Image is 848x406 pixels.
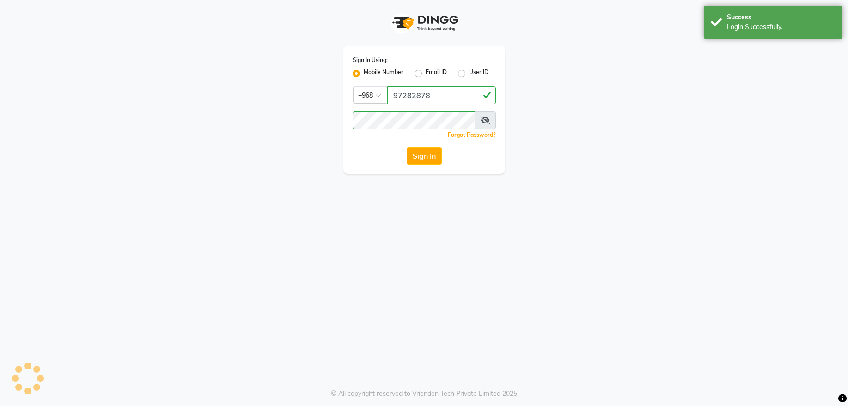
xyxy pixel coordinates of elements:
input: Username [387,86,496,104]
label: Sign In Using: [353,56,388,64]
img: logo1.svg [387,9,461,37]
label: User ID [469,68,488,79]
label: Email ID [426,68,447,79]
div: Success [727,12,836,22]
input: Username [353,111,475,129]
div: Login Successfully. [727,22,836,32]
button: Sign In [407,147,442,165]
label: Mobile Number [364,68,403,79]
a: Forgot Password? [448,131,496,138]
